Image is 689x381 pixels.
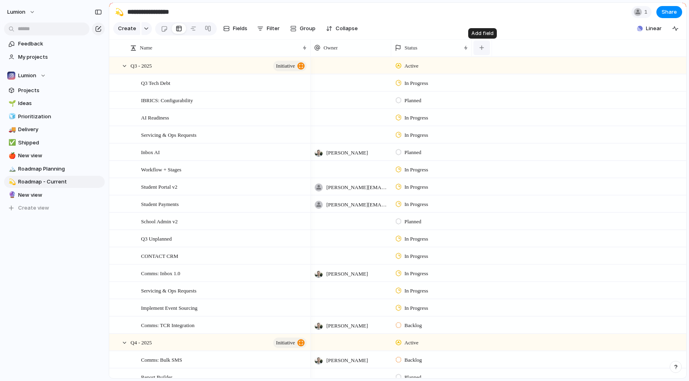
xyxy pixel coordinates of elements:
[8,190,14,200] div: 🔮
[141,303,197,312] span: Implement Event Sourcing
[220,22,251,35] button: Fields
[405,252,428,260] span: In Progress
[326,322,368,330] span: [PERSON_NAME]
[273,338,307,348] button: initiative
[141,286,197,295] span: Servicing & Ops Requests
[405,62,419,70] span: Active
[644,8,650,16] span: 1
[405,218,421,226] span: Planned
[141,78,170,87] span: Q3 Tech Debt
[405,131,428,139] span: In Progress
[18,113,102,121] span: Prioritization
[141,268,180,278] span: Comms: Inbox 1.0
[326,356,368,365] span: [PERSON_NAME]
[7,191,15,199] button: 🔮
[7,126,15,134] button: 🚚
[4,97,105,109] a: 🌱Ideas
[18,139,102,147] span: Shipped
[405,166,428,174] span: In Progress
[4,189,105,201] a: 🔮New view
[141,130,197,139] span: Servicing & Ops Requests
[141,165,181,174] span: Workflow + Stages
[405,183,428,191] span: In Progress
[326,149,368,157] span: [PERSON_NAME]
[7,178,15,186] button: 💫
[8,125,14,134] div: 🚚
[405,339,419,347] span: Active
[405,79,428,87] span: In Progress
[4,84,105,97] a: Projects
[113,22,140,35] button: Create
[276,337,295,348] span: initiative
[8,99,14,108] div: 🌱
[141,182,177,191] span: Student Portal v2
[326,201,388,209] span: [PERSON_NAME][EMAIL_ADDRESS][DOMAIN_NAME]
[286,22,320,35] button: Group
[405,148,421,157] span: Planned
[468,28,497,39] div: Add field
[7,165,15,173] button: 🏔️
[405,114,428,122] span: In Progress
[4,176,105,188] a: 💫Roadmap - Current
[141,355,182,364] span: Comms: Bulk SMS
[646,25,662,33] span: Linear
[8,177,14,187] div: 💫
[141,216,178,226] span: School Admin v2
[141,199,179,208] span: Student Payments
[405,304,428,312] span: In Progress
[141,234,172,243] span: Q3 Unplanned
[141,320,195,330] span: Comms: TCR Integration
[662,8,677,16] span: Share
[634,23,665,35] button: Linear
[405,321,422,330] span: Backlog
[7,8,25,16] span: Lumion
[267,25,280,33] span: Filter
[4,150,105,162] a: 🍎New view
[323,22,361,35] button: Collapse
[18,204,49,212] span: Create view
[18,72,36,80] span: Lumion
[405,97,421,105] span: Planned
[8,112,14,121] div: 🧊
[4,38,105,50] a: Feedback
[300,25,315,33] span: Group
[405,235,428,243] span: In Progress
[18,191,102,199] span: New view
[326,270,368,278] span: [PERSON_NAME]
[4,51,105,63] a: My projects
[7,152,15,160] button: 🍎
[4,137,105,149] a: ✅Shipped
[4,163,105,175] a: 🏔️Roadmap Planning
[18,99,102,107] span: Ideas
[4,111,105,123] a: 🧊Prioritization
[7,99,15,107] button: 🌱
[4,124,105,136] a: 🚚Delivery
[141,251,178,260] span: CONTACT CRM
[113,6,126,19] button: 💫
[140,44,152,52] span: Name
[115,6,124,17] div: 💫
[18,178,102,186] span: Roadmap - Current
[405,44,417,52] span: Status
[276,60,295,72] span: initiative
[18,40,102,48] span: Feedback
[18,152,102,160] span: New view
[141,147,160,157] span: Inbox AI
[18,86,102,95] span: Projects
[7,139,15,147] button: ✅
[131,338,152,347] span: Q4 - 2025
[8,151,14,161] div: 🍎
[118,25,136,33] span: Create
[233,25,247,33] span: Fields
[141,95,193,105] span: IBRICS: Configurability
[7,113,15,121] button: 🧊
[18,126,102,134] span: Delivery
[326,183,388,192] span: [PERSON_NAME][EMAIL_ADDRESS][DOMAIN_NAME]
[4,6,39,19] button: Lumion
